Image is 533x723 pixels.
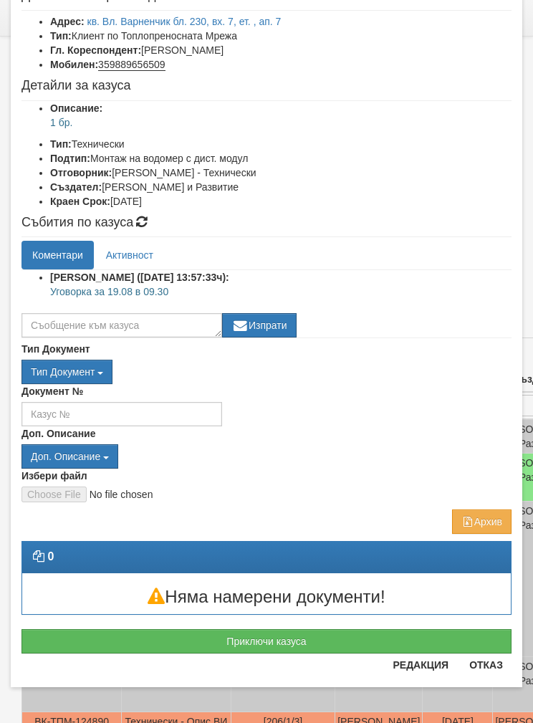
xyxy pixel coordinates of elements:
b: Гл. Кореспондент: [50,44,141,56]
button: Изпрати [222,313,297,337]
h4: Детайли за казуса [21,79,512,93]
input: Казус № [21,402,222,426]
li: Технически [50,137,512,151]
label: Доп. Описание [21,426,95,441]
button: Отказ [461,653,512,676]
li: Монтаж на водомер с дист. модул [50,151,512,166]
a: Активност [95,241,164,269]
p: Уговорка за 19.08 в 09.30 [50,284,512,299]
li: [DATE] [50,194,512,209]
b: Отговорник: [50,167,112,178]
p: 1 бр. [50,115,512,130]
div: Двоен клик, за изчистване на избраната стойност. [21,360,512,384]
b: Тип: [50,30,72,42]
a: кв. Вл. Варненчик бл. 230, вх. 7, ет. , ап. 7 [87,16,282,27]
label: Тип Документ [21,342,90,356]
b: Адрес: [50,16,85,27]
strong: [PERSON_NAME] ([DATE] 13:57:33ч): [50,272,229,283]
b: Тип: [50,138,72,150]
b: Създател: [50,181,102,193]
button: Приключи казуса [21,629,512,653]
button: Редакция [384,653,457,676]
b: Мобилен: [50,59,98,70]
li: Клиент по Топлопреносната Мрежа [50,29,512,43]
span: Тип Документ [31,366,95,378]
a: Коментари [21,241,94,269]
li: [PERSON_NAME] [50,43,512,57]
li: [PERSON_NAME] - Технически [50,166,512,180]
button: Архив [452,509,512,534]
label: Документ № [21,384,83,398]
h3: Няма намерени документи! [22,588,511,606]
strong: 0 [47,550,54,562]
label: Избери файл [21,469,87,483]
b: Краен Срок: [50,196,110,207]
div: Двоен клик, за изчистване на избраната стойност. [21,444,512,469]
h4: Събития по казуса [21,216,512,230]
button: Доп. Описание [21,444,118,469]
li: [PERSON_NAME] и Развитие [50,180,512,194]
button: Тип Документ [21,360,112,384]
b: Описание: [50,102,102,114]
span: Доп. Описание [31,451,100,462]
b: Подтип: [50,153,90,164]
